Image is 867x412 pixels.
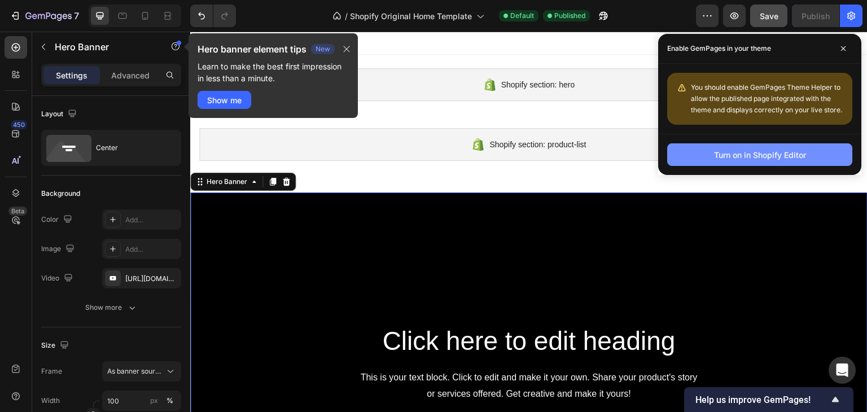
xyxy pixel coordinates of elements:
div: Beta [8,207,27,216]
div: Hero Banner [14,145,59,155]
h2: Click here to edit heading [9,292,668,328]
button: As banner source [102,361,181,382]
span: Default [510,11,534,21]
div: Publish [802,10,830,22]
input: px% [102,391,181,411]
span: You should enable GemPages Theme Helper to allow the published page integrated with the theme and... [691,83,842,114]
div: Video [41,271,75,286]
span: As banner source [107,366,163,376]
button: Save [750,5,787,27]
button: Show survey - Help us improve GemPages! [695,393,842,406]
span: Save [760,11,778,21]
div: Turn on in Shopify Editor [714,149,806,161]
div: This is your text block. Click to edit and make it your own. Share your product's story or servic... [9,337,668,372]
div: Add... [125,215,178,225]
div: [URL][DOMAIN_NAME] [125,274,178,284]
div: Open Intercom Messenger [829,357,856,384]
span: Published [554,11,585,21]
p: Advanced [111,69,150,81]
label: Frame [41,366,62,376]
div: 450 [11,120,27,129]
div: Size [41,338,71,353]
div: Add... [125,244,178,255]
button: Publish [792,5,839,27]
div: Color [41,212,75,227]
button: Turn on in Shopify Editor [667,143,852,166]
div: px [150,396,158,406]
button: 7 [5,5,84,27]
label: Width [41,396,60,406]
p: Settings [56,69,87,81]
div: Show more [85,302,138,313]
p: 7 [74,9,79,23]
div: Background [41,189,80,199]
p: Enable GemPages in your theme [667,43,771,54]
button: Show more [41,297,181,318]
span: Shopify section: product-list [299,106,396,120]
span: Shopify Original Home Template [350,10,472,22]
div: Layout [41,107,79,122]
span: / [345,10,348,22]
div: Undo/Redo [190,5,236,27]
p: Hero Banner [55,40,151,54]
div: % [167,396,173,406]
div: Image [41,242,77,257]
div: Center [96,135,165,161]
iframe: Design area [190,32,867,412]
span: Help us improve GemPages! [695,395,829,405]
span: Shopify section: hero [311,46,385,60]
button: % [147,394,161,407]
button: px [163,394,177,407]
